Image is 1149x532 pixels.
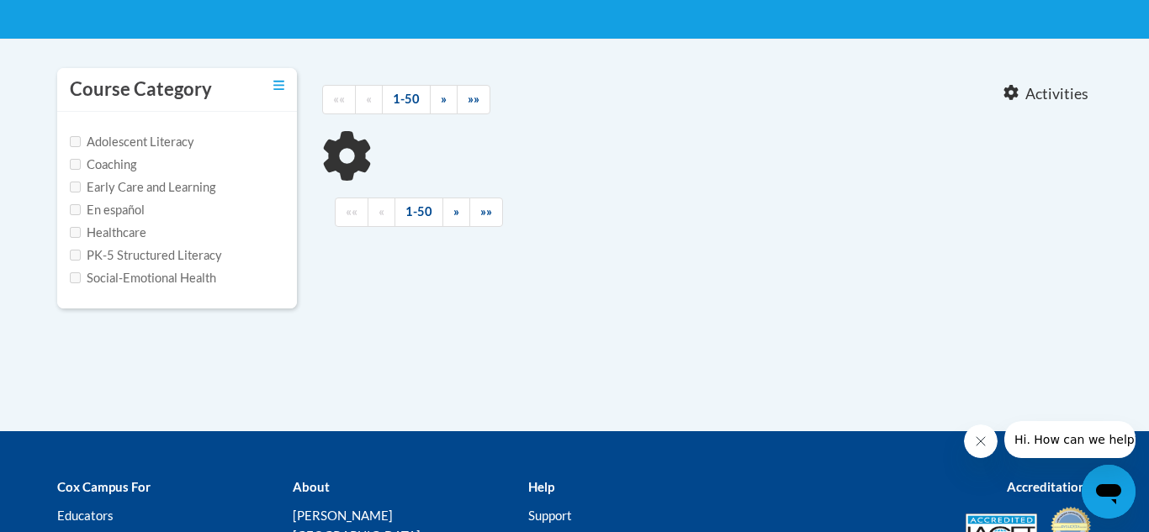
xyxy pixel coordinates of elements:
[528,508,572,523] a: Support
[70,204,81,215] input: Checkbox for Options
[57,508,114,523] a: Educators
[273,76,284,95] a: Toggle collapse
[1025,85,1088,103] span: Activities
[964,424,998,458] iframe: Close message
[430,85,458,114] a: Next
[70,178,215,197] label: Early Care and Learning
[70,227,81,238] input: Checkbox for Options
[453,204,459,219] span: »
[346,204,357,219] span: ««
[57,479,151,494] b: Cox Campus For
[1082,465,1136,519] iframe: Button to launch messaging window
[70,272,81,283] input: Checkbox for Options
[70,250,81,261] input: Checkbox for Options
[468,92,479,106] span: »»
[70,155,136,174] label: Coaching
[366,92,372,106] span: «
[70,246,222,265] label: PK-5 Structured Literacy
[480,204,492,219] span: »»
[528,479,554,494] b: Help
[382,85,431,114] a: 1-50
[1007,479,1092,494] b: Accreditations
[70,182,81,192] input: Checkbox for Options
[335,198,368,227] a: Begining
[70,159,81,170] input: Checkbox for Options
[293,479,330,494] b: About
[10,12,136,25] span: Hi. How can we help?
[70,224,146,242] label: Healthcare
[333,92,345,106] span: ««
[442,198,470,227] a: Next
[70,201,145,219] label: En español
[368,198,395,227] a: Previous
[379,204,384,219] span: «
[70,76,212,103] h3: Course Category
[469,198,503,227] a: End
[70,269,216,287] label: Social-Emotional Health
[355,85,383,114] a: Previous
[457,85,490,114] a: End
[70,136,81,147] input: Checkbox for Options
[322,85,356,114] a: Begining
[441,92,447,106] span: »
[1004,421,1136,458] iframe: Message from company
[394,198,443,227] a: 1-50
[70,133,194,151] label: Adolescent Literacy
